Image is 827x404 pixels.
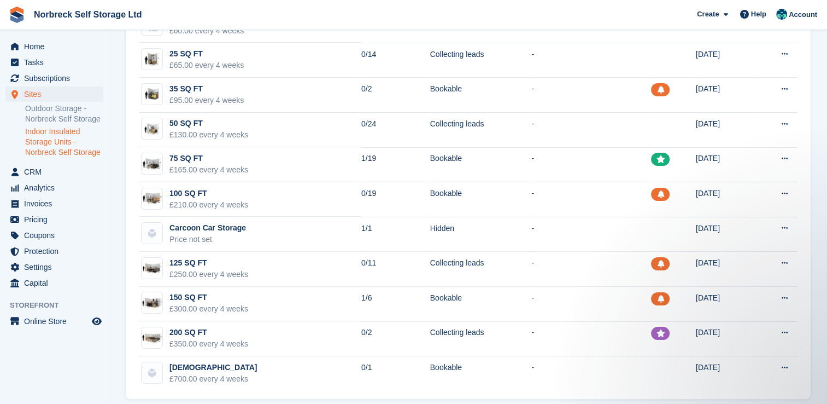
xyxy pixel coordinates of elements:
[696,182,754,217] td: [DATE]
[361,78,430,113] td: 0/2
[24,228,90,243] span: Coupons
[430,43,532,78] td: Collecting leads
[142,295,162,311] img: 150-sqft-unit.jpg
[531,43,651,78] td: -
[531,182,651,217] td: -
[531,252,651,287] td: -
[5,212,103,227] a: menu
[24,212,90,227] span: Pricing
[5,244,103,259] a: menu
[361,147,430,182] td: 1/19
[24,86,90,102] span: Sites
[776,9,787,20] img: Sally King
[430,147,532,182] td: Bookable
[430,252,532,287] td: Collecting leads
[696,78,754,113] td: [DATE]
[751,9,766,20] span: Help
[5,71,103,86] a: menu
[696,252,754,287] td: [DATE]
[24,39,90,54] span: Home
[142,51,162,67] img: 25-sqft-unit.jpg
[169,373,257,385] div: £700.00 every 4 weeks
[696,113,754,148] td: [DATE]
[25,103,103,124] a: Outdoor Storage - Norbreck Self Storage
[430,217,532,252] td: Hidden
[169,188,248,199] div: 100 SQ FT
[169,327,248,338] div: 200 SQ FT
[430,321,532,356] td: Collecting leads
[430,356,532,391] td: Bookable
[789,9,817,20] span: Account
[169,269,248,280] div: £250.00 every 4 weeks
[361,356,430,391] td: 0/1
[169,303,248,315] div: £300.00 every 4 weeks
[361,43,430,78] td: 0/14
[169,48,244,60] div: 25 SQ FT
[5,196,103,211] a: menu
[531,287,651,322] td: -
[361,217,430,252] td: 1/1
[696,287,754,322] td: [DATE]
[169,292,248,303] div: 150 SQ FT
[697,9,719,20] span: Create
[5,314,103,329] a: menu
[169,95,244,106] div: £95.00 every 4 weeks
[169,199,248,211] div: £210.00 every 4 weeks
[25,126,103,158] a: Indoor Insulated Storage Units - Norbreck Self Storage
[24,196,90,211] span: Invoices
[430,287,532,322] td: Bookable
[361,113,430,148] td: 0/24
[5,86,103,102] a: menu
[5,55,103,70] a: menu
[142,260,162,276] img: 125-sqft-unit.jpg
[361,321,430,356] td: 0/2
[531,217,651,252] td: -
[24,259,90,275] span: Settings
[361,252,430,287] td: 0/11
[531,113,651,148] td: -
[361,287,430,322] td: 1/6
[169,362,257,373] div: [DEMOGRAPHIC_DATA]
[5,275,103,291] a: menu
[430,113,532,148] td: Collecting leads
[696,217,754,252] td: [DATE]
[169,129,248,141] div: £130.00 every 4 weeks
[169,222,246,234] div: Carcoon Car Storage
[5,39,103,54] a: menu
[5,259,103,275] a: menu
[430,182,532,217] td: Bookable
[169,83,244,95] div: 35 SQ FT
[30,5,146,24] a: Norbreck Self Storage Ltd
[696,147,754,182] td: [DATE]
[24,55,90,70] span: Tasks
[142,86,162,102] img: 35-sqft-unit.jpg
[142,223,162,244] img: blank-unit-type-icon-ffbac7b88ba66c5e286b0e438baccc4b9c83835d4c34f86887a83fc20ec27e7b.svg
[169,257,248,269] div: 125 SQ FT
[24,180,90,195] span: Analytics
[24,244,90,259] span: Protection
[24,71,90,86] span: Subscriptions
[169,234,246,245] div: Price not set
[169,164,248,176] div: £165.00 every 4 weeks
[142,156,162,172] img: 75-sqft-unit.jpg
[169,338,248,350] div: £350.00 every 4 weeks
[169,118,248,129] div: 50 SQ FT
[90,315,103,328] a: Preview store
[169,60,244,71] div: £65.00 every 4 weeks
[24,314,90,329] span: Online Store
[142,191,162,206] img: 100-sqft-unit.jpg
[5,228,103,243] a: menu
[531,147,651,182] td: -
[24,164,90,180] span: CRM
[169,25,244,37] div: £60.00 every 4 weeks
[361,182,430,217] td: 0/19
[531,356,651,391] td: -
[696,356,754,391] td: [DATE]
[531,321,651,356] td: -
[9,7,25,23] img: stora-icon-8386f47178a22dfd0bd8f6a31ec36ba5ce8667c1dd55bd0f319d3a0aa187defe.svg
[142,330,162,346] img: 200-sqft-unit.jpg
[531,78,651,113] td: -
[5,164,103,180] a: menu
[24,275,90,291] span: Capital
[10,300,109,311] span: Storefront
